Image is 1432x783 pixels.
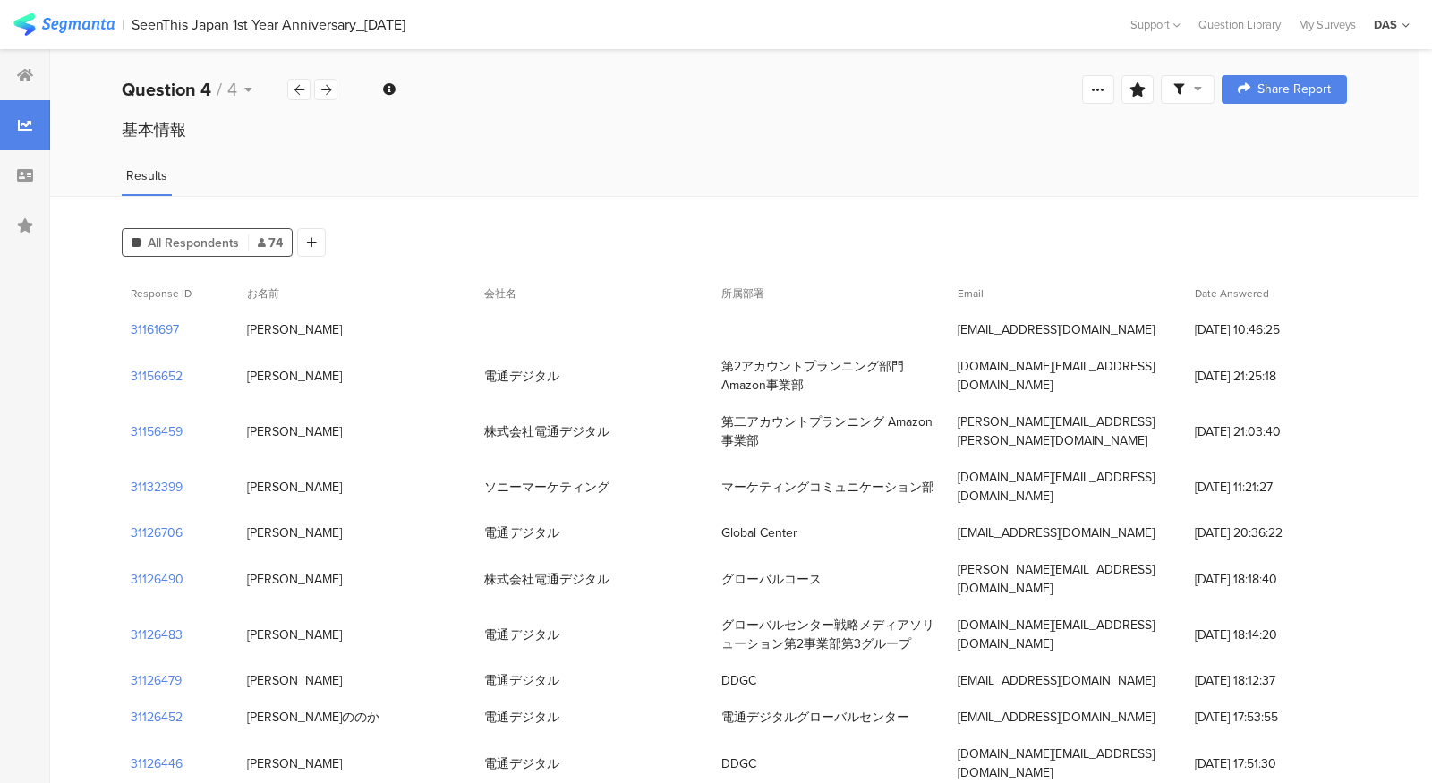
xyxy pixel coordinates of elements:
[1195,523,1338,542] span: [DATE] 20:36:22
[721,357,941,395] div: 第2アカウントプランニング部門 Amazon事業部
[721,523,797,542] div: Global Center
[958,671,1155,690] div: [EMAIL_ADDRESS][DOMAIN_NAME]
[484,285,516,302] span: 会社名
[484,671,559,690] div: 電通デジタル
[131,367,183,386] section: 31156652
[148,234,239,252] span: All Respondents
[131,478,183,497] section: 31132399
[721,754,756,773] div: DDGC
[1374,16,1397,33] div: DAS
[1130,11,1181,38] div: Support
[122,118,1347,141] div: 基本情報
[958,616,1177,653] div: [DOMAIN_NAME][EMAIL_ADDRESS][DOMAIN_NAME]
[1195,422,1338,441] span: [DATE] 21:03:40
[247,320,342,339] div: [PERSON_NAME]
[721,413,941,450] div: 第二アカウントプランニング Amazon事業部
[721,570,822,589] div: グローバルコース
[126,166,167,185] span: Results
[1195,320,1338,339] span: [DATE] 10:46:25
[721,671,756,690] div: DDGC
[131,708,183,727] section: 31126452
[958,708,1155,727] div: [EMAIL_ADDRESS][DOMAIN_NAME]
[247,754,342,773] div: [PERSON_NAME]
[484,478,609,497] div: ソニーマーケティング
[958,468,1177,506] div: [DOMAIN_NAME][EMAIL_ADDRESS][DOMAIN_NAME]
[958,357,1177,395] div: [DOMAIN_NAME][EMAIL_ADDRESS][DOMAIN_NAME]
[13,13,115,36] img: segmanta logo
[1195,626,1338,644] span: [DATE] 18:14:20
[721,285,764,302] span: 所属部署
[958,745,1177,782] div: [DOMAIN_NAME][EMAIL_ADDRESS][DOMAIN_NAME]
[1189,16,1290,33] a: Question Library
[958,523,1155,542] div: [EMAIL_ADDRESS][DOMAIN_NAME]
[1195,570,1338,589] span: [DATE] 18:18:40
[131,523,183,542] section: 31126706
[484,523,559,542] div: 電通デジタル
[484,754,559,773] div: 電通デジタル
[721,478,934,497] div: マーケティングコミュニケーション部
[131,754,183,773] section: 31126446
[247,478,342,497] div: [PERSON_NAME]
[131,285,192,302] span: Response ID
[247,422,342,441] div: [PERSON_NAME]
[247,671,342,690] div: [PERSON_NAME]
[217,76,222,103] span: /
[484,367,559,386] div: 電通デジタル
[258,234,283,252] span: 74
[247,570,342,589] div: [PERSON_NAME]
[247,626,342,644] div: [PERSON_NAME]
[958,320,1155,339] div: [EMAIL_ADDRESS][DOMAIN_NAME]
[227,76,237,103] span: 4
[484,626,559,644] div: 電通デジタル
[247,523,342,542] div: [PERSON_NAME]
[247,708,379,727] div: [PERSON_NAME]ののか
[132,16,405,33] div: SeenThis Japan 1st Year Anniversary_[DATE]
[721,708,909,727] div: 電通デジタルグローバルセンター
[484,570,609,589] div: 株式会社電通デジタル
[1195,754,1338,773] span: [DATE] 17:51:30
[247,367,342,386] div: [PERSON_NAME]
[484,708,559,727] div: 電通デジタル
[958,285,984,302] span: Email
[1195,671,1338,690] span: [DATE] 18:12:37
[1195,285,1269,302] span: Date Answered
[131,671,182,690] section: 31126479
[1257,83,1331,96] span: Share Report
[1195,367,1338,386] span: [DATE] 21:25:18
[131,422,183,441] section: 31156459
[131,626,183,644] section: 31126483
[131,570,183,589] section: 31126490
[1290,16,1365,33] a: My Surveys
[122,14,124,35] div: |
[1195,478,1338,497] span: [DATE] 11:21:27
[958,413,1177,450] div: [PERSON_NAME][EMAIL_ADDRESS][PERSON_NAME][DOMAIN_NAME]
[247,285,279,302] span: お名前
[1195,708,1338,727] span: [DATE] 17:53:55
[721,616,941,653] div: グローバルセンター戦略メディアソリューション第2事業部第3グループ
[484,422,609,441] div: 株式会社電通デジタル
[958,560,1177,598] div: [PERSON_NAME][EMAIL_ADDRESS][DOMAIN_NAME]
[122,76,211,103] b: Question 4
[131,320,179,339] section: 31161697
